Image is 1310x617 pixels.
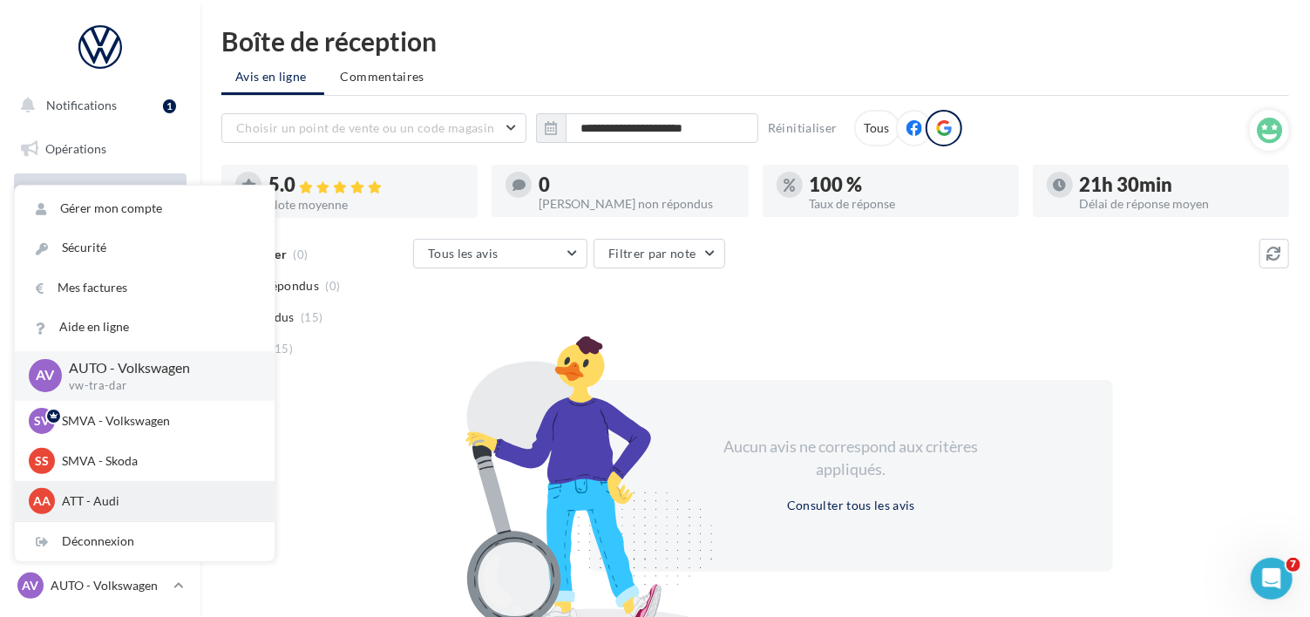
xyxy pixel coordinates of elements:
a: Médiathèque [10,349,190,385]
p: vw-tra-dar [69,378,247,394]
a: Boîte de réception [10,173,190,211]
span: SS [35,452,49,470]
a: Campagnes [10,262,190,299]
div: Taux de réponse [810,198,1005,210]
span: Tous les avis [428,246,499,261]
a: Mes factures [15,268,275,308]
p: SMVA - Skoda [62,452,254,470]
a: AV AUTO - Volkswagen [14,569,187,602]
span: Opérations [45,141,106,156]
div: 0 [539,175,734,194]
button: Tous les avis [413,239,587,268]
span: SV [34,412,50,430]
button: Notifications 1 [10,87,183,124]
a: Aide en ligne [15,308,275,347]
a: Contacts [10,305,190,342]
span: Commentaires [341,68,424,85]
div: 100 % [810,175,1005,194]
div: Délai de réponse moyen [1080,198,1275,210]
span: AV [23,577,39,594]
div: [PERSON_NAME] non répondus [539,198,734,210]
div: Aucun avis ne correspond aux critères appliqués. [702,436,1001,480]
div: Tous [854,110,900,146]
button: Consulter tous les avis [780,495,922,516]
a: Gérer mon compte [15,189,275,228]
p: SMVA - Volkswagen [62,412,254,430]
span: Notifications [46,98,117,112]
div: Déconnexion [15,522,275,561]
a: Campagnes DataOnDemand [10,493,190,545]
span: (0) [326,279,341,293]
p: AUTO - Volkswagen [69,358,247,378]
div: Note moyenne [268,199,464,211]
span: Non répondus [238,277,319,295]
button: Réinitialiser [761,118,845,139]
div: 21h 30min [1080,175,1275,194]
a: PLV et print personnalisable [10,435,190,486]
span: (15) [301,310,322,324]
span: 7 [1286,558,1300,572]
button: Choisir un point de vente ou un code magasin [221,113,526,143]
span: AA [33,492,51,510]
span: Choisir un point de vente ou un code magasin [236,120,494,135]
div: 1 [163,99,176,113]
a: Calendrier [10,392,190,429]
div: Boîte de réception [221,28,1289,54]
a: Sécurité [15,228,275,268]
p: ATT - Audi [62,492,254,510]
p: AUTO - Volkswagen [51,577,166,594]
span: AV [37,366,55,386]
a: Opérations [10,131,190,167]
span: (15) [271,342,293,356]
iframe: Intercom live chat [1251,558,1293,600]
button: Filtrer par note [594,239,725,268]
div: 5.0 [268,175,464,195]
a: Visibilité en ligne [10,219,190,255]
